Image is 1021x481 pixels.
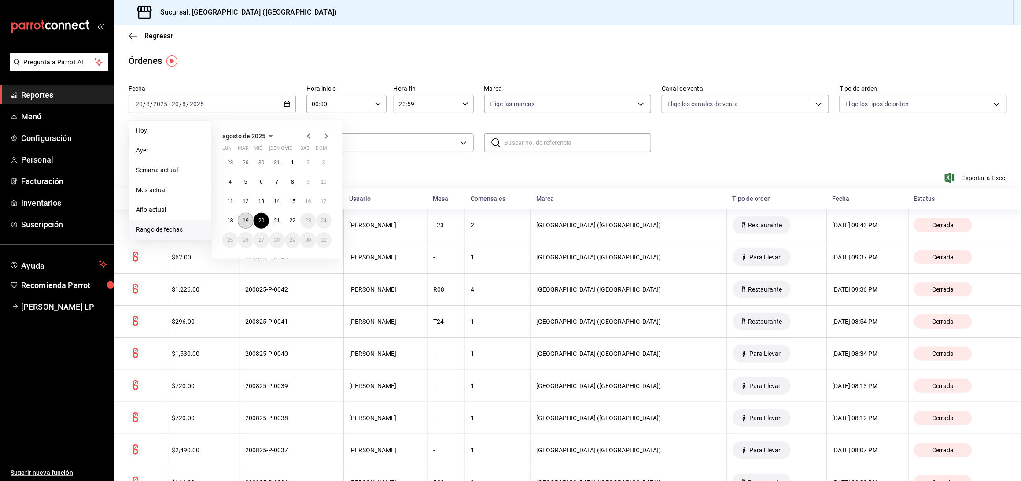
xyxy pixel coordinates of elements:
[947,173,1007,183] button: Exportar a Excel
[222,145,232,155] abbr: lunes
[21,175,107,187] span: Facturación
[245,382,338,389] div: 200825-P-0039
[300,145,310,155] abbr: sábado
[222,131,276,141] button: agosto de 2025
[745,222,785,229] span: Restaurante
[536,318,722,325] div: [GEOGRAPHIC_DATA] ([GEOGRAPHIC_DATA])
[316,193,332,209] button: 17 de agosto de 2025
[254,193,269,209] button: 13 de agosto de 2025
[172,254,235,261] div: $62.00
[349,382,422,389] div: [PERSON_NAME]
[433,254,460,261] div: -
[258,237,264,243] abbr: 27 de agosto de 2025
[129,54,162,67] div: Órdenes
[254,232,269,248] button: 27 de agosto de 2025
[316,213,332,229] button: 24 de agosto de 2025
[245,414,338,422] div: 200825-P-0038
[484,86,652,92] label: Marca
[349,350,422,357] div: [PERSON_NAME]
[312,138,457,148] span: Ver todos
[290,237,295,243] abbr: 29 de agosto de 2025
[269,193,284,209] button: 14 de agosto de 2025
[433,195,460,202] div: Mesa
[135,100,143,107] input: --
[166,55,177,67] img: Tooltip marker
[833,254,903,261] div: [DATE] 09:37 PM
[189,100,204,107] input: ----
[349,195,423,202] div: Usuario
[146,100,150,107] input: --
[222,232,238,248] button: 25 de agosto de 2025
[349,414,422,422] div: [PERSON_NAME]
[536,350,722,357] div: [GEOGRAPHIC_DATA] ([GEOGRAPHIC_DATA])
[153,7,337,18] h3: Sucursal: [GEOGRAPHIC_DATA] ([GEOGRAPHIC_DATA])
[662,86,829,92] label: Canal de venta
[667,100,738,108] span: Elige los canales de venta
[227,159,233,166] abbr: 28 de julio de 2025
[238,174,253,190] button: 5 de agosto de 2025
[260,179,263,185] abbr: 6 de agosto de 2025
[172,382,235,389] div: $720.00
[21,197,107,209] span: Inventarios
[172,414,235,422] div: $720.00
[321,179,327,185] abbr: 10 de agosto de 2025
[143,100,146,107] span: /
[433,414,460,422] div: -
[746,254,784,261] span: Para Llevar
[316,232,332,248] button: 31 de agosto de 2025
[833,382,903,389] div: [DATE] 08:13 PM
[536,414,722,422] div: [GEOGRAPHIC_DATA] ([GEOGRAPHIC_DATA])
[274,198,280,204] abbr: 14 de agosto de 2025
[222,193,238,209] button: 11 de agosto de 2025
[229,179,232,185] abbr: 4 de agosto de 2025
[258,159,264,166] abbr: 30 de julio de 2025
[433,350,460,357] div: -
[258,198,264,204] abbr: 13 de agosto de 2025
[238,193,253,209] button: 12 de agosto de 2025
[258,218,264,224] abbr: 20 de agosto de 2025
[245,286,338,293] div: 200825-P-0042
[179,100,182,107] span: /
[833,447,903,454] div: [DATE] 08:07 PM
[169,100,170,107] span: -
[285,232,300,248] button: 29 de agosto de 2025
[222,155,238,170] button: 28 de julio de 2025
[182,100,187,107] input: --
[833,318,903,325] div: [DATE] 08:54 PM
[732,195,822,202] div: Tipo de orden
[833,414,903,422] div: [DATE] 08:12 PM
[929,254,958,261] span: Cerrada
[285,155,300,170] button: 1 de agosto de 2025
[305,198,311,204] abbr: 16 de agosto de 2025
[433,318,460,325] div: T24
[238,155,253,170] button: 29 de julio de 2025
[172,350,235,357] div: $1,530.00
[833,350,903,357] div: [DATE] 08:34 PM
[471,254,525,261] div: 1
[316,155,332,170] button: 3 de agosto de 2025
[24,58,95,67] span: Pregunta a Parrot AI
[245,318,338,325] div: 200825-P-0041
[433,222,460,229] div: T23
[471,350,525,357] div: 1
[321,237,327,243] abbr: 31 de agosto de 2025
[136,225,204,234] span: Rango de fechas
[349,254,422,261] div: [PERSON_NAME]
[274,237,280,243] abbr: 28 de agosto de 2025
[274,159,280,166] abbr: 31 de julio de 2025
[394,86,474,92] label: Hora fin
[187,100,189,107] span: /
[746,350,784,357] span: Para Llevar
[929,318,958,325] span: Cerrada
[746,447,784,454] span: Para Llevar
[243,237,248,243] abbr: 26 de agosto de 2025
[269,145,321,155] abbr: jueves
[300,193,316,209] button: 16 de agosto de 2025
[306,179,310,185] abbr: 9 de agosto de 2025
[490,100,535,108] span: Elige las marcas
[321,218,327,224] abbr: 24 de agosto de 2025
[238,145,248,155] abbr: martes
[222,213,238,229] button: 18 de agosto de 2025
[10,53,108,71] button: Pregunta a Parrot AI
